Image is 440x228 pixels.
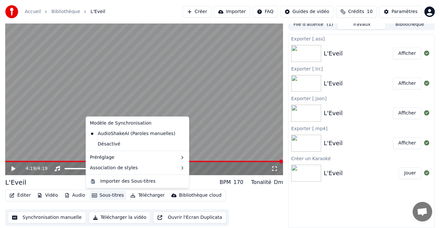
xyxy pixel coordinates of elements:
div: Préréglage [87,152,188,163]
div: AudioShakeAI (Paroles manuelles) [87,129,178,139]
div: Association de styles [87,163,188,173]
div: 170 [234,178,244,186]
div: BPM [220,178,231,186]
button: Audio [62,191,88,200]
button: Synchronisation manuelle [8,212,86,223]
span: 4:19 [25,165,35,172]
button: FAQ [253,6,278,18]
span: L'Eveil [91,8,105,15]
nav: breadcrumb [25,8,105,15]
button: File d'attente [289,20,337,29]
div: Importer des Sous-titres [100,178,155,185]
button: Vidéo [35,191,60,200]
span: 10 [367,8,373,15]
div: L'Eveil [324,49,343,58]
div: Modèle de Synchronisation [87,118,188,129]
div: Ouvrir le chat [413,202,432,221]
div: Tonalité [251,178,271,186]
button: Sous-titres [89,191,127,200]
button: Télécharger [128,191,167,200]
span: ( 1 ) [327,21,333,28]
span: 4:19 [37,165,48,172]
button: Importer [214,6,250,18]
span: Crédits [348,8,364,15]
div: L'Eveil [324,169,343,178]
div: / [25,165,41,172]
div: Exporter [.ass] [289,35,434,42]
button: Bibliothèque [386,20,434,29]
a: Bibliothèque [51,8,80,15]
button: Créer [183,6,211,18]
div: Paramètres [391,8,418,15]
button: Crédits10 [336,6,377,18]
button: Travaux [337,20,386,29]
div: L'Eveil [5,178,26,187]
button: Ouvrir l'Ecran Duplicata [153,212,226,223]
button: Afficher [393,78,421,89]
button: Afficher [393,48,421,59]
div: Exporter [.lrc] [289,65,434,72]
img: youka [5,5,18,18]
button: Afficher [393,107,421,119]
div: Dm [274,178,283,186]
div: Bibliothèque cloud [179,192,221,199]
div: Créer un Karaoké [289,154,434,162]
div: Exporter [.mp4] [289,124,434,132]
div: Exporter [.json] [289,94,434,102]
button: Afficher [393,137,421,149]
div: L'Eveil [324,139,343,148]
button: Jouer [399,167,421,179]
button: Paramètres [379,6,422,18]
button: Guides de vidéo [280,6,334,18]
div: L'Eveil [324,109,343,118]
button: Éditer [7,191,33,200]
button: Télécharger la vidéo [89,212,151,223]
div: Désactivé [87,139,188,149]
div: L'Eveil [324,79,343,88]
a: Accueil [25,8,41,15]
